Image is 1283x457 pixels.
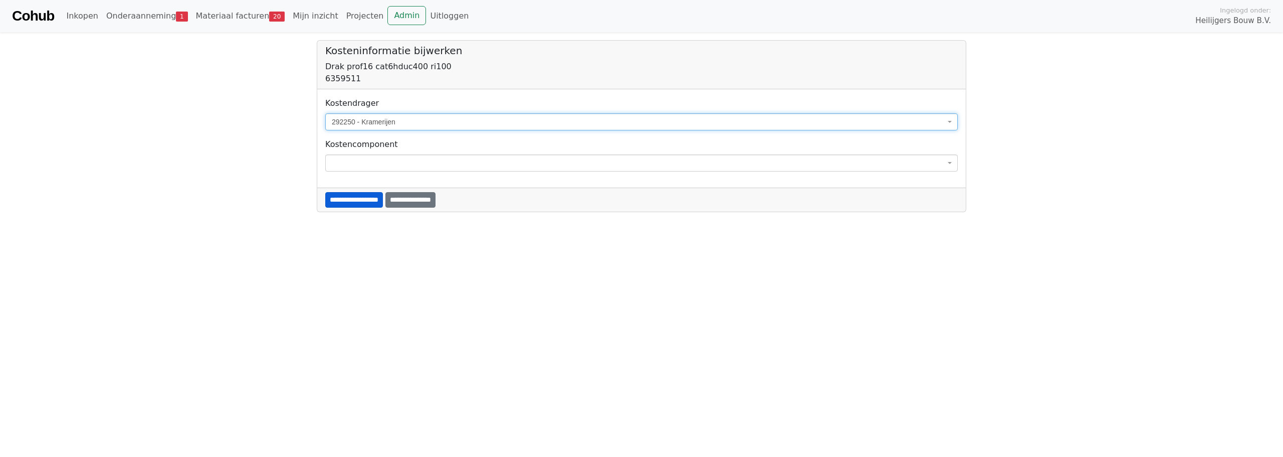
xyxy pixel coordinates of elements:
[426,6,473,26] a: Uitloggen
[12,4,54,28] a: Cohub
[332,117,945,127] span: 292250 - Kramerijen
[289,6,342,26] a: Mijn inzicht
[325,97,379,109] label: Kostendrager
[176,12,187,22] span: 1
[325,138,398,150] label: Kostencomponent
[269,12,285,22] span: 20
[342,6,388,26] a: Projecten
[325,61,958,73] div: Drak prof16 cat6hduc400 ri100
[1220,6,1271,15] span: Ingelogd onder:
[62,6,102,26] a: Inkopen
[325,113,958,130] span: 292250 - Kramerijen
[325,73,958,85] div: 6359511
[1195,15,1271,27] span: Heilijgers Bouw B.V.
[325,45,958,57] h5: Kosteninformatie bijwerken
[192,6,289,26] a: Materiaal facturen20
[387,6,426,25] a: Admin
[102,6,192,26] a: Onderaanneming1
